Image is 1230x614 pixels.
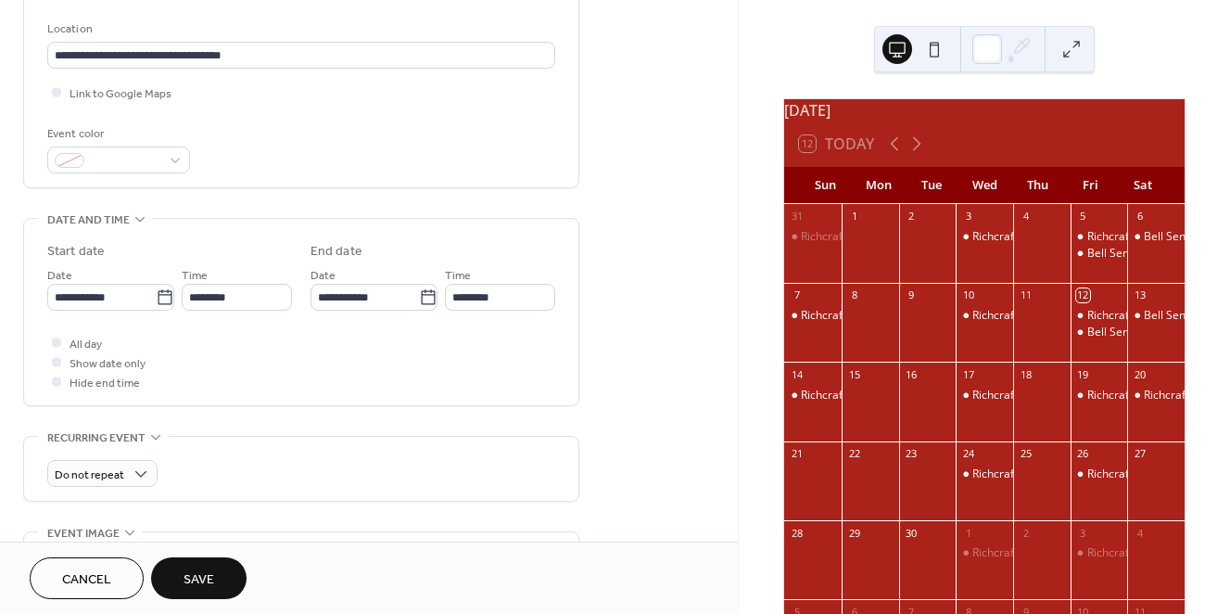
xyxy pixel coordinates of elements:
[956,229,1013,245] div: Richcraft Sensplex (East)
[961,367,975,381] div: 17
[790,367,804,381] div: 14
[847,526,861,540] div: 29
[47,19,552,39] div: Location
[1019,367,1033,381] div: 18
[847,210,861,224] div: 1
[790,210,804,224] div: 31
[311,242,362,262] div: End date
[784,99,1185,122] div: [DATE]
[1019,210,1033,224] div: 4
[70,374,140,393] span: Hide end time
[1071,388,1128,403] div: Richcraft Sensplex (East)
[184,570,214,590] span: Save
[1127,308,1185,324] div: Bell Sensplex (West)
[1087,246,1192,262] div: Bell Sensplex (West)
[1071,308,1128,324] div: Richcraft Sensplex (East)
[1087,308,1214,324] div: Richcraft Sensplex (East)
[972,388,1099,403] div: Richcraft Sensplex (East)
[70,84,171,104] span: Link to Google Maps
[1071,545,1128,561] div: Richcraft Sensplex (East)
[790,526,804,540] div: 28
[1133,447,1147,461] div: 27
[1076,210,1090,224] div: 5
[961,210,975,224] div: 3
[47,124,186,144] div: Event color
[1076,288,1090,302] div: 12
[905,167,957,204] div: Tue
[1071,467,1128,482] div: Richcraft Sensplex (East)
[961,288,975,302] div: 10
[847,447,861,461] div: 22
[1133,210,1147,224] div: 6
[905,210,919,224] div: 2
[958,167,1011,204] div: Wed
[961,447,975,461] div: 24
[956,545,1013,561] div: Richcraft Sensplex (East)
[1087,388,1214,403] div: Richcraft Sensplex (East)
[47,429,146,448] span: Recurring event
[1076,367,1090,381] div: 19
[1019,288,1033,302] div: 11
[55,465,124,486] span: Do not repeat
[151,557,247,599] button: Save
[70,354,146,374] span: Show date only
[784,308,842,324] div: Richcraft Sensplex (East)
[47,242,105,262] div: Start date
[905,367,919,381] div: 16
[311,266,336,286] span: Date
[1076,447,1090,461] div: 26
[784,229,842,245] div: Richcraft Sensplex (East)
[847,288,861,302] div: 8
[1076,526,1090,540] div: 3
[182,266,208,286] span: Time
[1019,526,1033,540] div: 2
[1087,467,1214,482] div: Richcraft Sensplex (East)
[1087,325,1192,340] div: Bell Sensplex (West)
[62,570,111,590] span: Cancel
[1133,526,1147,540] div: 4
[801,388,928,403] div: Richcraft Sensplex (East)
[1133,367,1147,381] div: 20
[1011,167,1064,204] div: Thu
[30,557,144,599] button: Cancel
[1019,447,1033,461] div: 25
[956,308,1013,324] div: Richcraft Sensplex (East)
[972,545,1099,561] div: Richcraft Sensplex (East)
[1064,167,1117,204] div: Fri
[70,335,102,354] span: All day
[1087,229,1214,245] div: Richcraft Sensplex (East)
[972,308,1099,324] div: Richcraft Sensplex (East)
[1071,325,1128,340] div: Bell Sensplex (West)
[972,229,1099,245] div: Richcraft Sensplex (East)
[1133,288,1147,302] div: 13
[956,388,1013,403] div: Richcraft Sensplex (East)
[905,447,919,461] div: 23
[1127,388,1185,403] div: Richcraft Sensplex (East)
[1071,246,1128,262] div: Bell Sensplex (West)
[961,526,975,540] div: 1
[956,467,1013,482] div: Richcraft Sensplex (East)
[799,167,852,204] div: Sun
[1127,229,1185,245] div: Bell Sensplex (West)
[445,266,471,286] span: Time
[852,167,905,204] div: Mon
[1117,167,1170,204] div: Sat
[47,524,120,544] span: Event image
[905,526,919,540] div: 30
[47,266,72,286] span: Date
[784,388,842,403] div: Richcraft Sensplex (East)
[790,447,804,461] div: 21
[905,288,919,302] div: 9
[847,367,861,381] div: 15
[1087,545,1214,561] div: Richcraft Sensplex (East)
[801,229,928,245] div: Richcraft Sensplex (East)
[47,211,130,230] span: Date and time
[972,467,1099,482] div: Richcraft Sensplex (East)
[801,308,928,324] div: Richcraft Sensplex (East)
[1071,229,1128,245] div: Richcraft Sensplex (East)
[790,288,804,302] div: 7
